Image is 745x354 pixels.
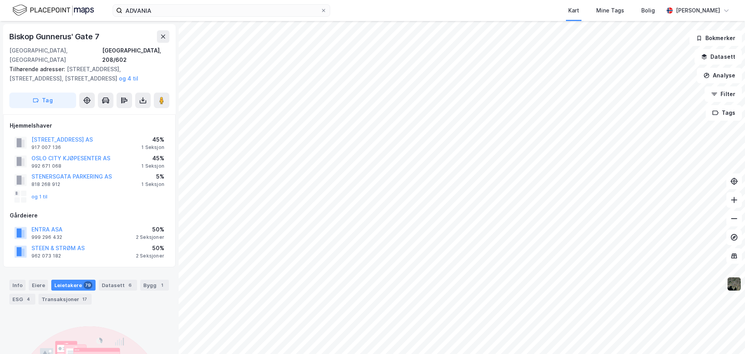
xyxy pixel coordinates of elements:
div: [GEOGRAPHIC_DATA], [GEOGRAPHIC_DATA] [9,46,102,65]
div: 917 007 136 [31,144,61,151]
div: 818 268 912 [31,181,60,188]
div: 1 Seksjon [141,144,164,151]
div: 1 Seksjon [141,181,164,188]
iframe: Chat Widget [706,317,745,354]
div: 962 073 182 [31,253,61,259]
div: 45% [141,135,164,144]
div: 992 671 068 [31,163,61,169]
div: 45% [141,154,164,163]
div: Bygg [140,280,169,291]
div: Kart [568,6,579,15]
div: ESG [9,294,35,305]
div: 17 [81,295,89,303]
button: Filter [705,86,742,102]
div: Mine Tags [596,6,624,15]
div: [PERSON_NAME] [676,6,720,15]
button: Analyse [697,68,742,83]
div: Info [9,280,26,291]
img: 9k= [727,277,742,291]
button: Datasett [695,49,742,65]
div: 1 Seksjon [141,163,164,169]
div: 50% [136,225,164,234]
div: Bolig [641,6,655,15]
div: 999 296 432 [31,234,62,240]
button: Tag [9,93,76,108]
div: Hjemmelshaver [10,121,169,130]
div: Biskop Gunnerus' Gate 7 [9,30,101,43]
div: 50% [136,244,164,253]
div: 4 [24,295,32,303]
div: 79 [84,281,92,289]
span: Tilhørende adresser: [9,66,67,72]
button: Bokmerker [689,30,742,46]
input: Søk på adresse, matrikkel, gårdeiere, leietakere eller personer [122,5,320,16]
div: Gårdeiere [10,211,169,220]
div: 1 [158,281,166,289]
div: Leietakere [51,280,96,291]
div: Eiere [29,280,48,291]
div: 5% [141,172,164,181]
div: 6 [126,281,134,289]
div: [STREET_ADDRESS], [STREET_ADDRESS], [STREET_ADDRESS] [9,65,163,83]
div: 2 Seksjoner [136,253,164,259]
div: Datasett [99,280,137,291]
button: Tags [706,105,742,121]
div: 2 Seksjoner [136,234,164,240]
div: [GEOGRAPHIC_DATA], 208/602 [102,46,169,65]
img: logo.f888ab2527a4732fd821a326f86c7f29.svg [12,4,94,17]
div: Transaksjoner [38,294,92,305]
